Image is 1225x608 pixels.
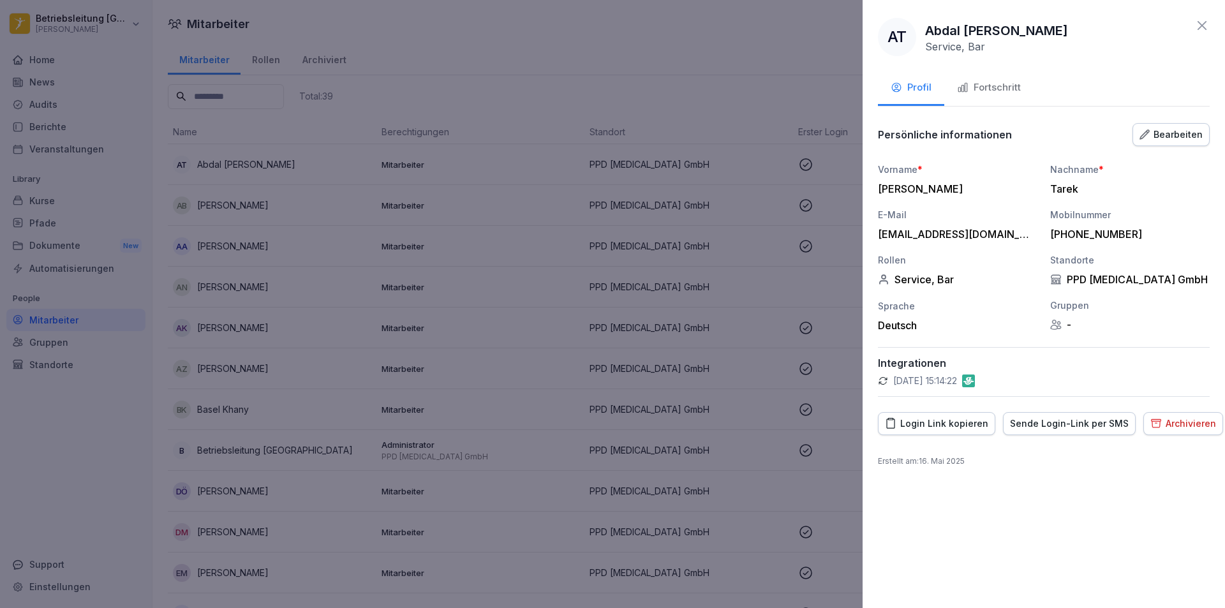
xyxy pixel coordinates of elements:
[878,71,944,106] button: Profil
[878,273,1037,286] div: Service, Bar
[878,163,1037,176] div: Vorname
[1050,299,1210,312] div: Gruppen
[1010,417,1129,431] div: Sende Login-Link per SMS
[878,357,1210,369] p: Integrationen
[1143,412,1223,435] button: Archivieren
[878,299,1037,313] div: Sprache
[1150,417,1216,431] div: Archivieren
[1050,273,1210,286] div: PPD [MEDICAL_DATA] GmbH
[878,319,1037,332] div: Deutsch
[878,128,1012,141] p: Persönliche informationen
[962,374,975,387] img: gastromatic.png
[878,412,995,435] button: Login Link kopieren
[1050,182,1203,195] div: Tarek
[891,80,932,95] div: Profil
[925,40,985,53] p: Service, Bar
[878,456,1210,467] p: Erstellt am : 16. Mai 2025
[944,71,1034,106] button: Fortschritt
[925,21,1068,40] p: Abdal [PERSON_NAME]
[878,182,1031,195] div: [PERSON_NAME]
[1050,318,1210,331] div: -
[1050,163,1210,176] div: Nachname
[1050,228,1203,241] div: [PHONE_NUMBER]
[957,80,1021,95] div: Fortschritt
[1140,128,1203,142] div: Bearbeiten
[878,18,916,56] div: AT
[885,417,988,431] div: Login Link kopieren
[893,374,957,387] p: [DATE] 15:14:22
[1050,208,1210,221] div: Mobilnummer
[878,208,1037,221] div: E-Mail
[878,253,1037,267] div: Rollen
[1003,412,1136,435] button: Sende Login-Link per SMS
[1132,123,1210,146] button: Bearbeiten
[1050,253,1210,267] div: Standorte
[878,228,1031,241] div: [EMAIL_ADDRESS][DOMAIN_NAME]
